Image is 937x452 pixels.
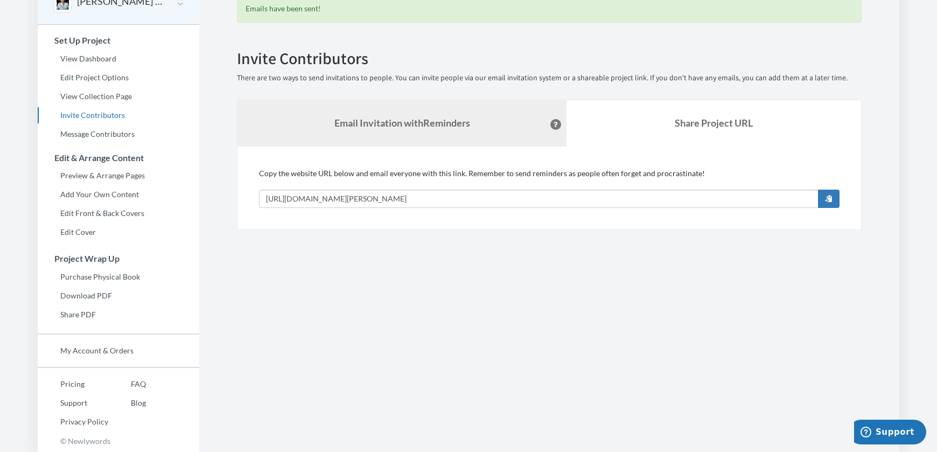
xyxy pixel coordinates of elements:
[38,433,199,449] p: © Newlywords
[237,73,862,84] p: There are two ways to send invitations to people. You can invite people via our email invitation ...
[38,126,199,142] a: Message Contributors
[38,153,199,163] h3: Edit & Arrange Content
[237,50,862,67] h2: Invite Contributors
[38,36,199,45] h3: Set Up Project
[38,307,199,323] a: Share PDF
[108,376,146,392] a: FAQ
[675,117,753,129] b: Share Project URL
[38,51,199,67] a: View Dashboard
[38,224,199,240] a: Edit Cover
[38,395,108,411] a: Support
[38,269,199,285] a: Purchase Physical Book
[38,288,199,304] a: Download PDF
[38,376,108,392] a: Pricing
[259,168,840,208] div: Copy the website URL below and email everyone with this link. Remember to send reminders as peopl...
[38,205,199,221] a: Edit Front & Back Covers
[854,420,926,447] iframe: Opens a widget where you can chat to one of our agents
[38,254,199,263] h3: Project Wrap Up
[38,186,199,203] a: Add Your Own Content
[108,395,146,411] a: Blog
[38,168,199,184] a: Preview & Arrange Pages
[38,343,199,359] a: My Account & Orders
[38,88,199,105] a: View Collection Page
[38,107,199,123] a: Invite Contributors
[38,414,108,430] a: Privacy Policy
[38,69,199,86] a: Edit Project Options
[334,117,470,129] strong: Email Invitation with Reminders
